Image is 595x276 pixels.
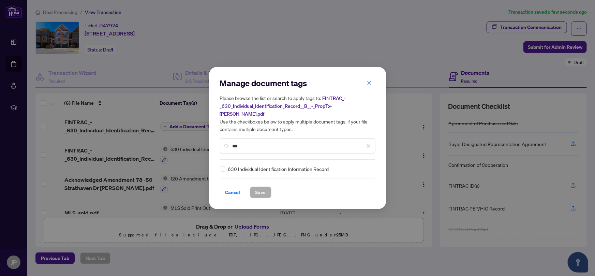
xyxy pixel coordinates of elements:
h2: Manage document tags [220,78,375,89]
button: Save [250,187,271,198]
span: Cancel [225,187,240,198]
h5: Please browse the list or search to apply tags to: Use the checkboxes below to apply multiple doc... [220,94,375,133]
span: FINTRAC_-_630_Individual_Identification_Record__B__-_PropTx-[PERSON_NAME].pdf [220,95,346,117]
span: close [366,144,371,148]
span: 630 Individual Identification Information Record [228,165,329,173]
button: Cancel [220,187,246,198]
span: close [367,81,372,85]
